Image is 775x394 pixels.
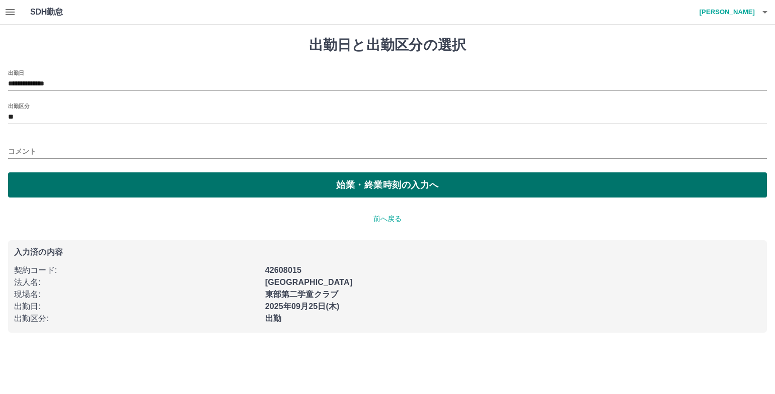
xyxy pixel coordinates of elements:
[14,264,259,276] p: 契約コード :
[14,313,259,325] p: 出勤区分 :
[265,278,353,286] b: [GEOGRAPHIC_DATA]
[265,302,340,311] b: 2025年09月25日(木)
[8,37,767,54] h1: 出勤日と出勤区分の選択
[8,69,24,76] label: 出勤日
[265,314,281,323] b: 出勤
[14,276,259,288] p: 法人名 :
[14,301,259,313] p: 出勤日 :
[265,266,301,274] b: 42608015
[8,102,29,110] label: 出勤区分
[14,288,259,301] p: 現場名 :
[8,172,767,198] button: 始業・終業時刻の入力へ
[14,248,761,256] p: 入力済の内容
[8,214,767,224] p: 前へ戻る
[265,290,338,299] b: 東部第二学童クラブ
